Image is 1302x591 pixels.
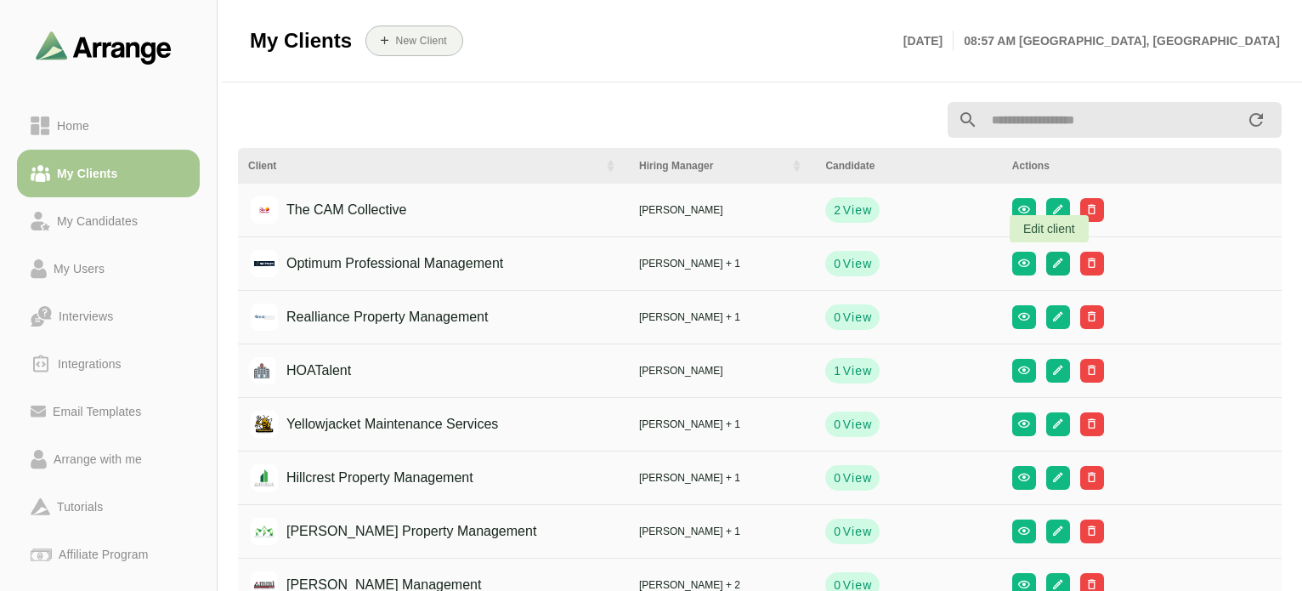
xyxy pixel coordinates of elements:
img: YJ-Logo.png [251,411,278,438]
a: My Users [17,245,200,293]
a: Email Templates [17,388,200,435]
b: New Client [394,35,446,47]
div: My Users [47,259,111,279]
div: Email Templates [46,401,148,422]
strong: 0 [833,469,841,486]
button: 0View [825,465,880,491]
div: My Clients [50,163,124,184]
div: [PERSON_NAME] [639,363,805,378]
span: View [841,362,872,379]
button: 0View [825,519,880,544]
div: My Candidates [50,211,144,231]
button: 0View [825,251,880,276]
button: 0View [825,304,880,330]
div: [PERSON_NAME] + 1 [639,470,805,486]
span: View [841,309,872,326]
span: View [841,202,872,219]
strong: 0 [833,255,841,272]
div: Integrations [51,354,128,374]
div: [PERSON_NAME] + 1 [639,417,805,432]
button: 2View [825,197,880,223]
a: My Candidates [17,197,200,245]
i: appended action [1246,110,1266,130]
a: My Clients [17,150,200,197]
strong: 0 [833,523,841,540]
div: Optimum Professional Management [260,247,503,280]
span: View [841,255,872,272]
a: Interviews [17,293,200,340]
div: Candidate [825,158,991,173]
div: [PERSON_NAME] + 1 [639,256,805,271]
strong: 0 [833,309,841,326]
p: 08:57 AM [GEOGRAPHIC_DATA], [GEOGRAPHIC_DATA] [954,31,1280,51]
a: Integrations [17,340,200,388]
div: Tutorials [50,497,110,517]
div: [PERSON_NAME] + 1 [639,524,805,539]
div: [PERSON_NAME] + 1 [639,310,805,325]
div: Home [50,116,96,136]
button: New Client [365,26,463,56]
img: Logo.jpg [251,464,278,492]
div: Interviews [52,306,120,327]
span: View [841,469,872,486]
img: arrangeai-name-small-logo.4d2b8aee.svg [36,31,172,64]
a: Arrange with me [17,435,200,483]
a: Home [17,102,200,150]
div: HOATalent [260,355,351,387]
div: The CAM Collective [260,194,406,226]
div: Realliance Property Management [260,301,488,333]
a: Affiliate Program [17,531,200,578]
strong: 2 [833,202,841,219]
a: Tutorials [17,483,200,531]
div: Hillcrest Property Management [260,462,473,494]
strong: 0 [833,416,841,433]
div: Hiring Manager [639,158,779,173]
span: My Clients [250,28,352,54]
div: Client [248,158,593,173]
button: 1View [825,358,880,384]
div: Yellowjacket Maintenance Services [260,408,498,440]
div: Affiliate Program [52,544,155,565]
img: RPM-Logo.jpg [251,304,278,331]
img: NPM_logo.png [251,518,278,545]
img: Untitled-design-(3).jpg [251,250,278,277]
div: [PERSON_NAME] Property Management [260,515,536,548]
img: CAM-Collective-Logo_White-Background-(3).jpg [251,196,278,224]
span: View [841,523,872,540]
strong: 1 [833,362,841,379]
div: Actions [1012,158,1271,173]
button: 0View [825,412,880,437]
img: placeholder logo [248,357,275,384]
span: View [841,416,872,433]
p: [DATE] [903,31,954,51]
div: [PERSON_NAME] [639,202,805,218]
div: Arrange with me [47,449,149,469]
